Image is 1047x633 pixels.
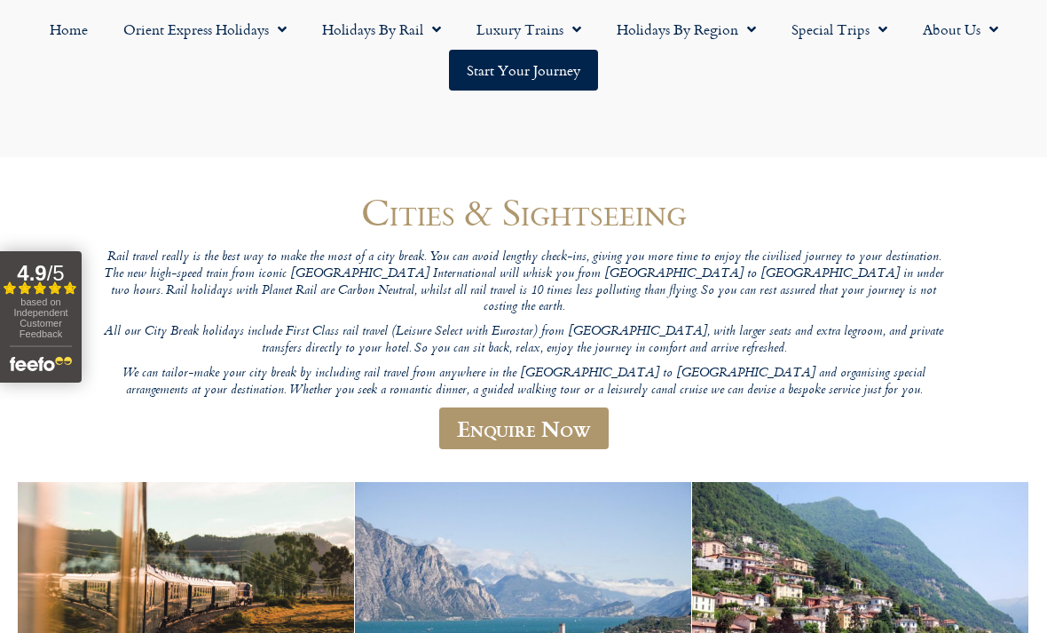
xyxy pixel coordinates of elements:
a: Special Trips [774,9,905,50]
p: We can tailor-make your city break by including rail travel from anywhere in the [GEOGRAPHIC_DATA... [98,366,949,399]
nav: Menu [9,9,1038,91]
a: Holidays by Region [599,9,774,50]
a: Orient Express Holidays [106,9,304,50]
h1: Cities & Sightseeing [98,191,949,233]
a: About Us [905,9,1016,50]
p: All our City Break holidays include First Class rail travel (Leisure Select with Eurostar) from [... [98,324,949,357]
a: Enquire Now [439,407,609,449]
a: Luxury Trains [459,9,599,50]
a: Home [32,9,106,50]
a: Start your Journey [449,50,598,91]
a: Holidays by Rail [304,9,459,50]
p: Rail travel really is the best way to make the most of a city break. You can avoid lengthy check-... [98,249,949,316]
